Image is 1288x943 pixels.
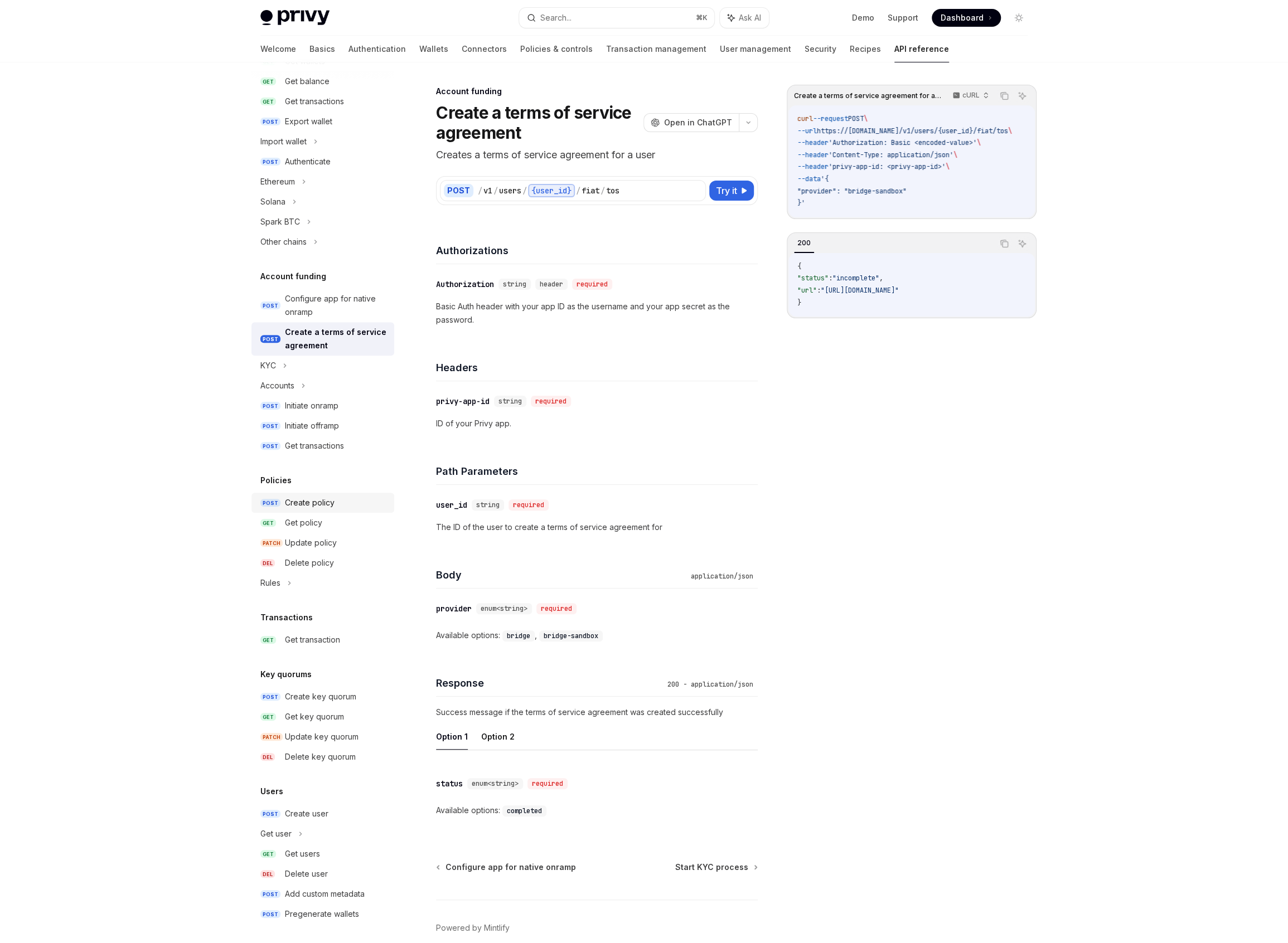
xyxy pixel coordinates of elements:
div: v1 [483,185,492,196]
a: Authentication [348,36,406,62]
a: Start KYC process [675,862,757,873]
div: / [601,185,605,196]
span: enum<string> [472,779,519,788]
h5: Key quorums [260,668,312,681]
a: Wallets [419,36,448,62]
span: Dashboard [941,12,984,23]
div: / [493,185,498,196]
a: DELDelete key quorum [251,747,394,767]
div: Get policy [285,516,322,529]
div: required [536,603,577,614]
span: POST [260,118,280,126]
p: The ID of the user to create a terms of service agreement for [436,521,758,534]
div: Rules [260,576,280,590]
div: Import wallet [260,135,307,148]
div: Authorization [436,279,494,290]
a: POSTCreate a terms of service agreement [251,322,394,356]
div: 200 - application/json [663,679,758,690]
h4: Body [436,567,686,582]
span: POST [260,402,280,410]
a: Recipes [850,36,881,62]
span: --request [813,114,848,123]
h5: Policies [260,474,292,487]
span: string [503,280,526,289]
span: \ [946,162,950,171]
div: Create user [285,807,328,820]
span: PATCH [260,539,283,547]
span: string [498,397,522,406]
span: 'Authorization: Basic <encoded-value>' [829,138,977,147]
span: Open in ChatGPT [664,117,732,128]
div: users [499,185,521,196]
span: POST [260,693,280,701]
span: , [879,274,883,283]
span: --url [797,127,817,135]
span: GET [260,713,276,721]
span: GET [260,636,276,644]
div: required [531,396,571,407]
div: / [576,185,580,196]
a: Security [805,36,836,62]
div: Solana [260,195,285,208]
span: \ [977,138,981,147]
span: string [476,500,500,509]
a: DELDelete policy [251,553,394,573]
a: GETGet transactions [251,91,394,111]
h4: Path Parameters [436,464,758,479]
span: GET [260,519,276,527]
div: Get transaction [285,633,340,647]
span: POST [848,114,864,123]
div: Ethereum [260,175,295,188]
div: {user_id} [528,184,575,197]
span: DEL [260,870,275,878]
button: Search...⌘K [519,8,714,28]
span: Configure app for native onramp [446,862,576,873]
div: Create key quorum [285,690,356,703]
div: privy-app-id [436,396,490,407]
code: bridge-sandbox [539,630,603,641]
div: Create policy [285,496,335,509]
span: header [540,280,563,289]
a: PATCHUpdate policy [251,533,394,553]
button: Ask AI [720,8,769,28]
a: Transaction management [606,36,706,62]
div: Get transactions [285,439,344,453]
a: Configure app for native onramp [437,862,576,873]
span: POST [260,422,280,430]
div: Create a terms of service agreement [285,325,388,352]
div: POST [444,184,473,197]
p: cURL [962,91,980,100]
a: POSTCreate key quorum [251,687,394,707]
span: 'privy-app-id: <privy-app-id>' [829,162,946,171]
code: completed [502,805,546,816]
div: application/json [686,571,758,582]
a: POSTConfigure app for native onramp [251,289,394,322]
button: cURL [946,86,994,105]
div: / [478,185,482,196]
span: GET [260,850,276,858]
span: POST [260,499,280,507]
span: "[URL][DOMAIN_NAME]" [821,286,899,295]
div: required [509,499,549,511]
div: Add custom metadata [285,887,365,901]
code: bridge [502,630,535,641]
a: Powered by Mintlify [436,922,510,934]
a: User management [720,36,791,62]
div: / [522,185,527,196]
div: Account funding [436,86,758,97]
span: --data [797,174,821,183]
div: Update policy [285,536,337,550]
div: Delete policy [285,556,334,570]
div: fiat [582,185,599,196]
a: GETGet balance [251,71,394,91]
div: provider [436,603,472,614]
a: Policies & controls [520,36,593,62]
a: API reference [894,36,949,62]
span: '{ [821,174,829,183]
a: POSTCreate policy [251,493,394,513]
span: Try it [716,184,737,197]
button: Try it [709,181,754,201]
button: Option 1 [436,723,468,750]
div: Get transactions [285,95,344,108]
div: KYC [260,359,276,372]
